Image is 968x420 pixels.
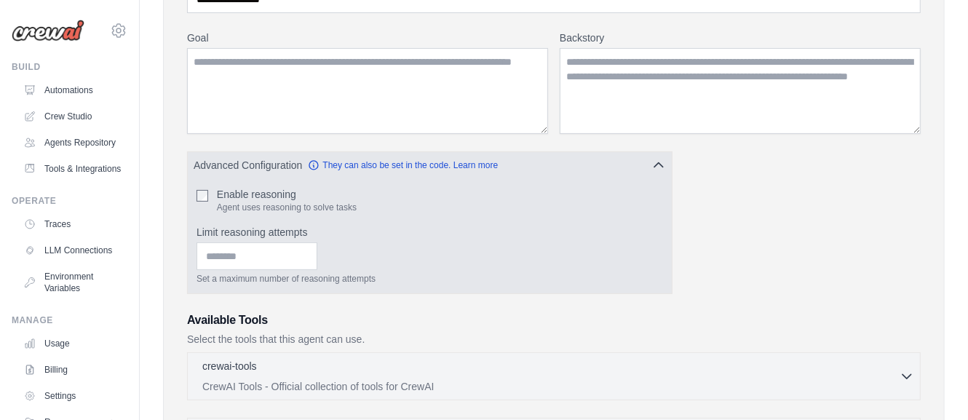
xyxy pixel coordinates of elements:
div: Manage [12,314,127,326]
p: crewai-tools [202,359,257,373]
a: Tools & Integrations [17,157,127,181]
img: Logo [12,20,84,41]
div: Operate [12,195,127,207]
h3: Available Tools [187,312,921,329]
a: Billing [17,358,127,381]
label: Goal [187,31,548,45]
a: Crew Studio [17,105,127,128]
a: Usage [17,332,127,355]
div: Build [12,61,127,73]
a: Automations [17,79,127,102]
span: Advanced Configuration [194,158,302,173]
a: They can also be set in the code. Learn more [308,159,498,171]
a: Agents Repository [17,131,127,154]
p: Agent uses reasoning to solve tasks [217,202,357,213]
a: Traces [17,213,127,236]
p: Set a maximum number of reasoning attempts [197,273,663,285]
a: LLM Connections [17,239,127,262]
a: Environment Variables [17,265,127,300]
label: Limit reasoning attempts [197,225,663,239]
button: Advanced Configuration They can also be set in the code. Learn more [188,152,672,178]
label: Enable reasoning [217,187,357,202]
p: CrewAI Tools - Official collection of tools for CrewAI [202,379,900,394]
button: crewai-tools CrewAI Tools - Official collection of tools for CrewAI [194,359,914,394]
label: Backstory [560,31,921,45]
p: Select the tools that this agent can use. [187,332,921,346]
a: Settings [17,384,127,408]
